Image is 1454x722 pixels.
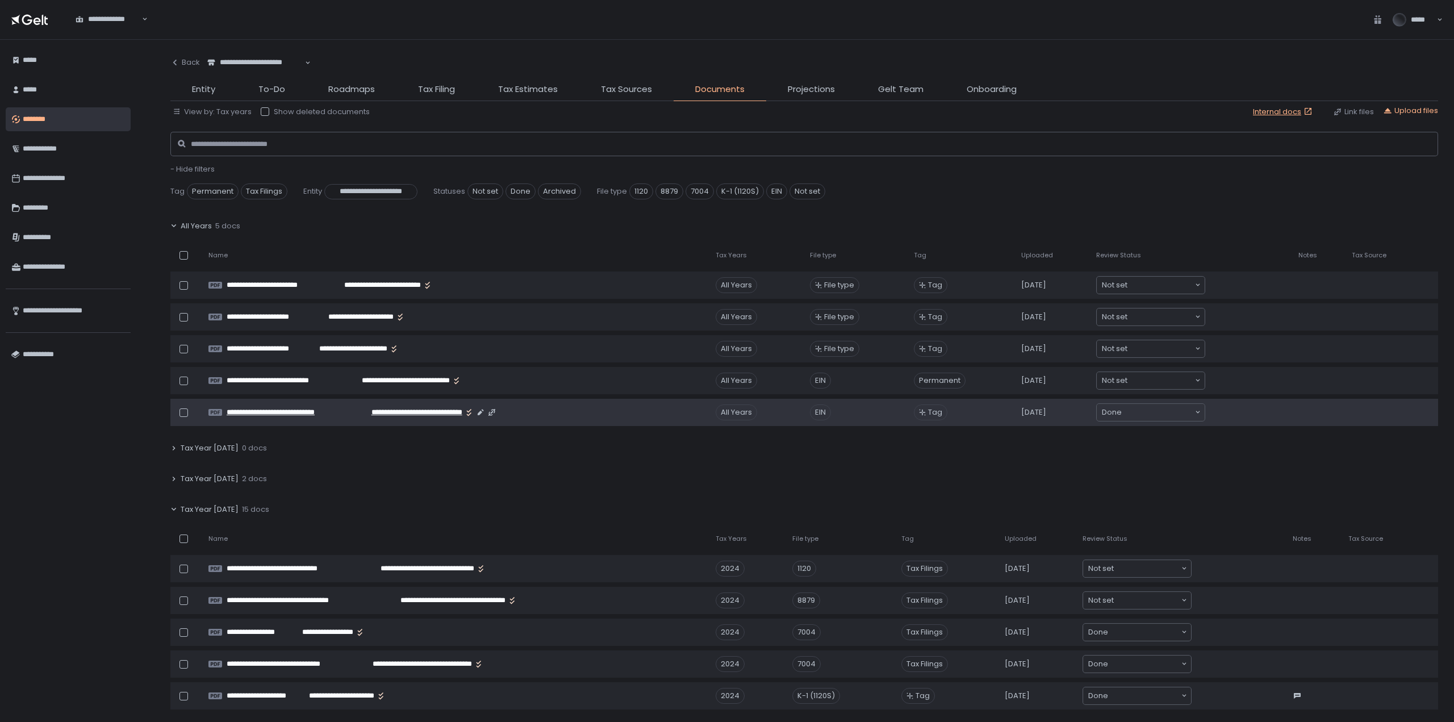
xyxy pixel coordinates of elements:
div: 2024 [716,624,745,640]
div: Search for option [68,8,148,31]
div: EIN [810,404,831,420]
span: 0 docs [242,443,267,453]
span: 1120 [629,183,653,199]
div: 2024 [716,561,745,577]
span: [DATE] [1005,627,1030,637]
span: Tag [928,407,942,418]
input: Search for option [207,68,304,79]
input: Search for option [1127,343,1194,354]
span: Tax Filings [901,592,948,608]
div: All Years [716,277,757,293]
span: Tax Filings [901,624,948,640]
span: Not set [1102,279,1127,291]
span: Notes [1298,251,1317,260]
button: Upload files [1383,106,1438,116]
span: Permanent [914,373,966,389]
span: Not set [1102,375,1127,386]
div: All Years [716,309,757,325]
span: [DATE] [1005,659,1030,669]
span: Name [208,535,228,543]
div: EIN [810,373,831,389]
input: Search for option [1114,563,1180,574]
span: Tax Years [716,251,747,260]
button: Back [170,51,200,74]
span: File type [810,251,836,260]
span: Notes [1293,535,1311,543]
span: Done [1088,690,1108,702]
span: [DATE] [1021,375,1046,386]
span: Tax Filing [418,83,455,96]
span: Not set [467,183,503,199]
div: Search for option [1097,340,1205,357]
input: Search for option [1108,658,1180,670]
button: Link files [1333,107,1374,117]
input: Search for option [1127,279,1194,291]
input: Search for option [1108,690,1180,702]
span: [DATE] [1005,595,1030,606]
span: Tax Source [1348,535,1383,543]
span: Tag [901,535,914,543]
span: Uploaded [1005,535,1037,543]
input: Search for option [1114,595,1180,606]
span: [DATE] [1021,344,1046,354]
span: Tax Year [DATE] [181,443,239,453]
div: 1120 [792,561,816,577]
input: Search for option [1127,311,1194,323]
span: Roadmaps [328,83,375,96]
span: Tax Year [DATE] [181,474,239,484]
span: Entity [192,83,215,96]
span: Entity [303,186,322,197]
span: 5 docs [215,221,240,231]
span: Tax Filings [901,656,948,672]
div: Search for option [200,51,311,74]
span: 7004 [686,183,714,199]
span: File type [597,186,627,197]
span: Tag [928,344,942,354]
div: Back [170,57,200,68]
button: - Hide filters [170,164,215,174]
span: [DATE] [1005,691,1030,701]
span: File type [824,312,854,322]
span: Tax Filings [241,183,287,199]
span: To-Do [258,83,285,96]
input: Search for option [1122,407,1194,418]
button: View by: Tax years [173,107,252,117]
div: Search for option [1083,592,1191,609]
span: Tag [170,186,185,197]
span: Projections [788,83,835,96]
span: 15 docs [242,504,269,515]
span: [DATE] [1021,280,1046,290]
div: 7004 [792,624,821,640]
div: Search for option [1083,656,1191,673]
input: Search for option [1108,627,1180,638]
span: File type [824,280,854,290]
span: Tax Estimates [498,83,558,96]
div: 2024 [716,656,745,672]
div: All Years [716,373,757,389]
span: Not set [1088,563,1114,574]
span: Archived [538,183,581,199]
span: Tax Filings [901,561,948,577]
span: Statuses [433,186,465,197]
div: 2024 [716,688,745,704]
input: Search for option [1127,375,1194,386]
a: Internal docs [1253,107,1315,117]
div: All Years [716,341,757,357]
div: Search for option [1083,624,1191,641]
span: File type [824,344,854,354]
span: All Years [181,221,212,231]
div: K-1 (1120S) [792,688,840,704]
span: Tax Sources [601,83,652,96]
div: Search for option [1097,404,1205,421]
span: Tag [914,251,926,260]
div: 8879 [792,592,820,608]
span: Done [1102,407,1122,418]
div: 2024 [716,592,745,608]
span: Tag [928,280,942,290]
span: Review Status [1083,535,1127,543]
span: Tag [928,312,942,322]
span: Not set [1102,343,1127,354]
span: Done [1088,658,1108,670]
